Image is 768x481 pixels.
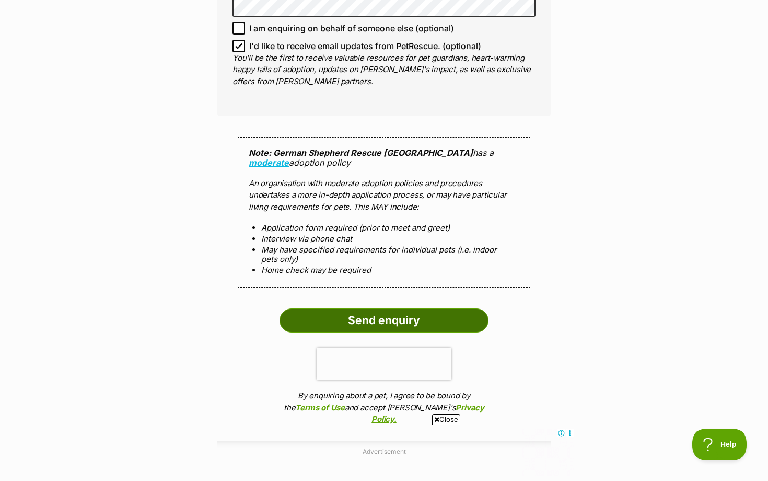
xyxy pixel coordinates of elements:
[280,308,488,333] input: Send enquiry
[261,266,507,274] li: Home check may be required
[371,403,484,425] a: Privacy Policy.
[249,178,519,213] p: An organisation with moderate adoption policies and procedures undertakes a more in-depth applica...
[432,414,460,425] span: Close
[249,40,481,52] span: I'd like to receive email updates from PetRescue. (optional)
[692,429,747,460] iframe: Help Scout Beacon - Open
[238,137,530,288] div: has a adoption policy
[261,234,507,243] li: Interview via phone chat
[317,348,451,380] iframe: reCAPTCHA
[261,223,507,232] li: Application form required (prior to meet and greet)
[280,390,488,426] p: By enquiring about a pet, I agree to be bound by the and accept [PERSON_NAME]'s
[249,157,289,168] a: moderate
[261,245,507,264] li: May have specified requirements for individual pets (i.e. indoor pets only)
[249,147,473,158] strong: Note: German Shepherd Rescue [GEOGRAPHIC_DATA]
[295,403,344,413] a: Terms of Use
[194,429,574,476] iframe: Advertisement
[232,52,536,88] p: You'll be the first to receive valuable resources for pet guardians, heart-warming happy tails of...
[249,22,454,35] span: I am enquiring on behalf of someone else (optional)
